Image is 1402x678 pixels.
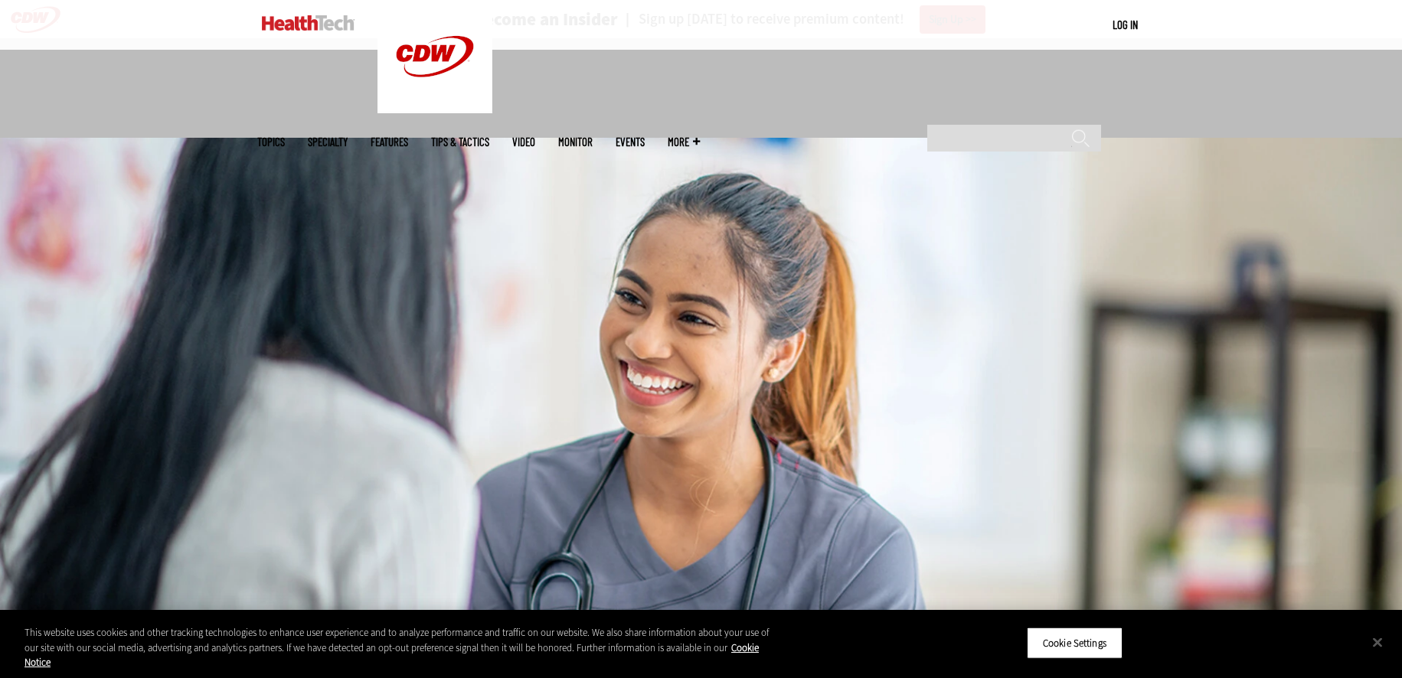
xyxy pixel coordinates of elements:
img: Home [262,15,355,31]
span: Topics [257,136,285,148]
span: More [668,136,700,148]
a: CDW [377,101,492,117]
a: More information about your privacy [25,641,759,670]
a: MonITor [558,136,593,148]
a: Log in [1113,18,1138,31]
a: Features [371,136,408,148]
button: Cookie Settings [1027,627,1123,659]
div: User menu [1113,17,1138,33]
button: Close [1361,625,1394,659]
a: Video [512,136,535,148]
div: This website uses cookies and other tracking technologies to enhance user experience and to analy... [25,625,771,670]
span: Specialty [308,136,348,148]
a: Events [616,136,645,148]
a: Tips & Tactics [431,136,489,148]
